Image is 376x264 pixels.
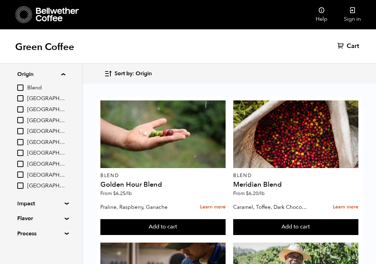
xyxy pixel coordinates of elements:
[17,161,23,167] input: [GEOGRAPHIC_DATA]
[100,173,226,178] p: Blend
[17,85,23,91] input: Blend
[233,219,358,235] button: Add to cart
[100,181,226,188] h4: Golden Hour Blend
[27,139,65,146] span: [GEOGRAPHIC_DATA]
[100,219,226,235] button: Add to cart
[233,202,308,212] p: Caramel, Toffee, Dark Chocolate
[17,106,23,113] input: [GEOGRAPHIC_DATA]
[258,190,265,197] span: /lb
[115,70,152,78] span: Sort by: Origin
[17,139,23,145] input: [GEOGRAPHIC_DATA]
[17,214,65,223] summary: Flavor
[27,117,65,125] span: [GEOGRAPHIC_DATA]
[347,42,359,50] span: Cart
[17,70,65,78] summary: Origin
[27,160,65,168] span: [GEOGRAPHIC_DATA]
[27,128,65,135] span: [GEOGRAPHIC_DATA]
[246,190,249,197] span: $
[27,84,65,92] span: Blend
[100,190,132,197] span: From
[104,66,152,82] button: Sort by: Origin
[233,190,265,197] span: From
[17,117,23,123] input: [GEOGRAPHIC_DATA]
[246,190,265,197] bdi: 6.20
[113,190,116,197] span: $
[27,149,65,157] span: [GEOGRAPHIC_DATA]
[27,182,65,190] span: [GEOGRAPHIC_DATA]
[17,128,23,134] input: [GEOGRAPHIC_DATA]
[100,202,176,212] p: Praline, Raspberry, Ganache
[27,106,65,114] span: [GEOGRAPHIC_DATA]
[17,229,65,238] summary: Process
[17,199,65,208] summary: Impact
[333,200,358,215] a: Learn more
[27,172,65,179] span: [GEOGRAPHIC_DATA]
[17,95,23,101] input: [GEOGRAPHIC_DATA]
[27,95,65,102] span: [GEOGRAPHIC_DATA]
[17,172,23,178] input: [GEOGRAPHIC_DATA]
[233,181,358,188] h4: Meridian Blend
[126,190,132,197] span: /lb
[200,200,226,215] a: Learn more
[15,41,74,53] h1: Green Coffee
[113,190,132,197] bdi: 6.25
[17,150,23,156] input: [GEOGRAPHIC_DATA]
[337,42,361,50] a: Cart
[233,173,358,178] p: Blend
[17,183,23,189] input: [GEOGRAPHIC_DATA]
